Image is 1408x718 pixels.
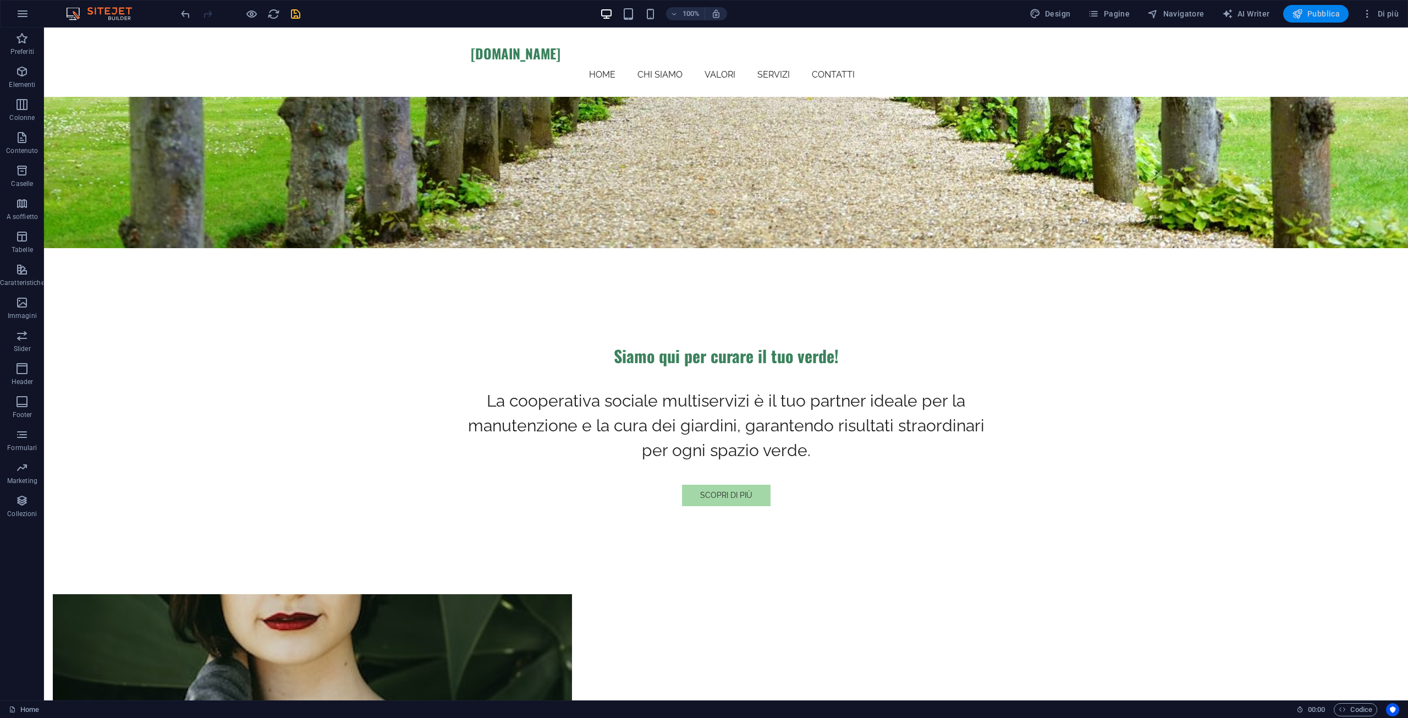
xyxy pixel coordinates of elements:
[289,8,302,20] i: Salva (Ctrl+S)
[63,7,146,20] img: Editor Logo
[711,9,721,19] i: Quando ridimensioni, regola automaticamente il livello di zoom in modo che corrisponda al disposi...
[267,7,280,20] button: reload
[1292,8,1340,19] span: Pubblica
[1147,8,1204,19] span: Navigatore
[1283,5,1349,23] button: Pubblica
[179,7,192,20] button: undo
[7,509,37,518] p: Collezioni
[1083,5,1134,23] button: Pagine
[1030,8,1071,19] span: Design
[179,8,192,20] i: Annulla: Cambia testo (Ctrl+Z)
[8,311,37,320] p: Immagini
[289,7,302,20] button: save
[12,377,34,386] p: Header
[666,7,705,20] button: 100%
[1296,703,1325,716] h6: Tempo sessione
[10,47,34,56] p: Preferiti
[1339,703,1372,716] span: Codice
[7,212,38,221] p: A soffietto
[1362,8,1399,19] span: Di più
[267,8,280,20] i: Ricarica la pagina
[1357,5,1403,23] button: Di più
[7,443,37,452] p: Formulari
[9,80,35,89] p: Elementi
[1143,5,1208,23] button: Navigatore
[1025,5,1075,23] div: Design (Ctrl+Alt+Y)
[1088,8,1130,19] span: Pagine
[1308,703,1325,716] span: 00 00
[7,476,37,485] p: Marketing
[1025,5,1075,23] button: Design
[9,703,39,716] a: Fai clic per annullare la selezione. Doppio clic per aprire le pagine
[13,410,32,419] p: Footer
[1222,8,1270,19] span: AI Writer
[1334,703,1377,716] button: Codice
[6,146,38,155] p: Contenuto
[14,344,31,353] p: Slider
[683,7,700,20] h6: 100%
[9,113,35,122] p: Colonne
[1316,705,1317,714] span: :
[245,7,258,20] button: Clicca qui per lasciare la modalità di anteprima e continuare la modifica
[1218,5,1274,23] button: AI Writer
[1386,703,1399,716] button: Usercentrics
[12,245,33,254] p: Tabelle
[11,179,33,188] p: Caselle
